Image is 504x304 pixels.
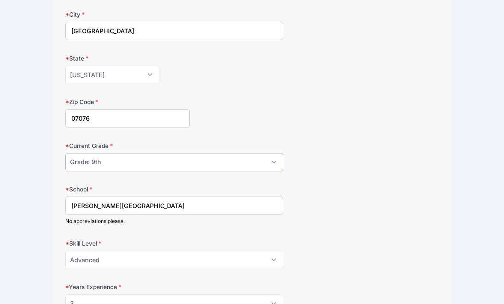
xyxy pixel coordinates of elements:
label: Skill Level [65,239,190,248]
label: Current Grade [65,142,190,150]
label: School [65,185,190,194]
label: Zip Code [65,98,190,106]
div: No abbreviations please. [65,217,283,225]
input: xxxxx [65,109,190,127]
label: City [65,10,190,19]
label: State [65,54,190,63]
label: Years Experience [65,283,190,291]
